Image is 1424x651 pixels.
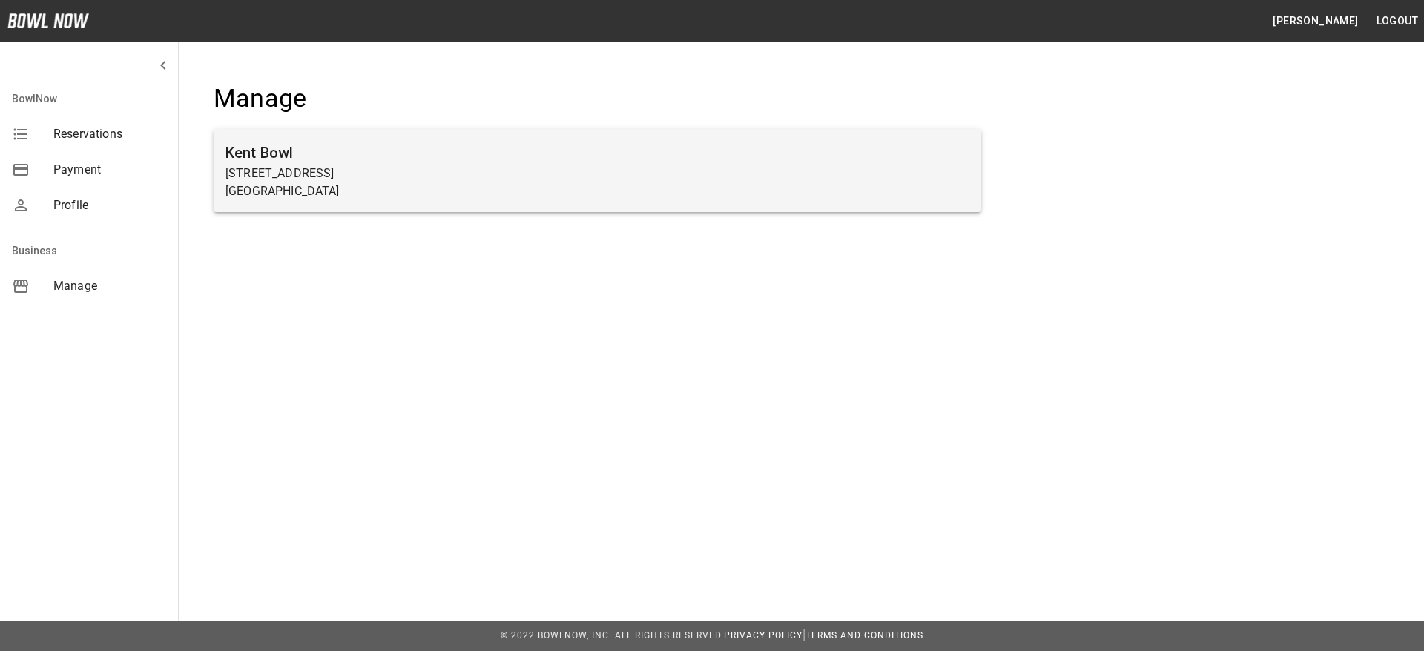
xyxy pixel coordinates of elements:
button: Logout [1371,7,1424,35]
p: [GEOGRAPHIC_DATA] [225,182,969,200]
span: Reservations [53,125,166,143]
img: logo [7,13,89,28]
span: © 2022 BowlNow, Inc. All Rights Reserved. [501,630,724,641]
span: Payment [53,161,166,179]
span: Manage [53,277,166,295]
p: [STREET_ADDRESS] [225,165,969,182]
a: Terms and Conditions [805,630,923,641]
h6: Kent Bowl [225,141,969,165]
a: Privacy Policy [724,630,802,641]
h4: Manage [214,83,981,114]
button: [PERSON_NAME] [1267,7,1364,35]
span: Profile [53,196,166,214]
